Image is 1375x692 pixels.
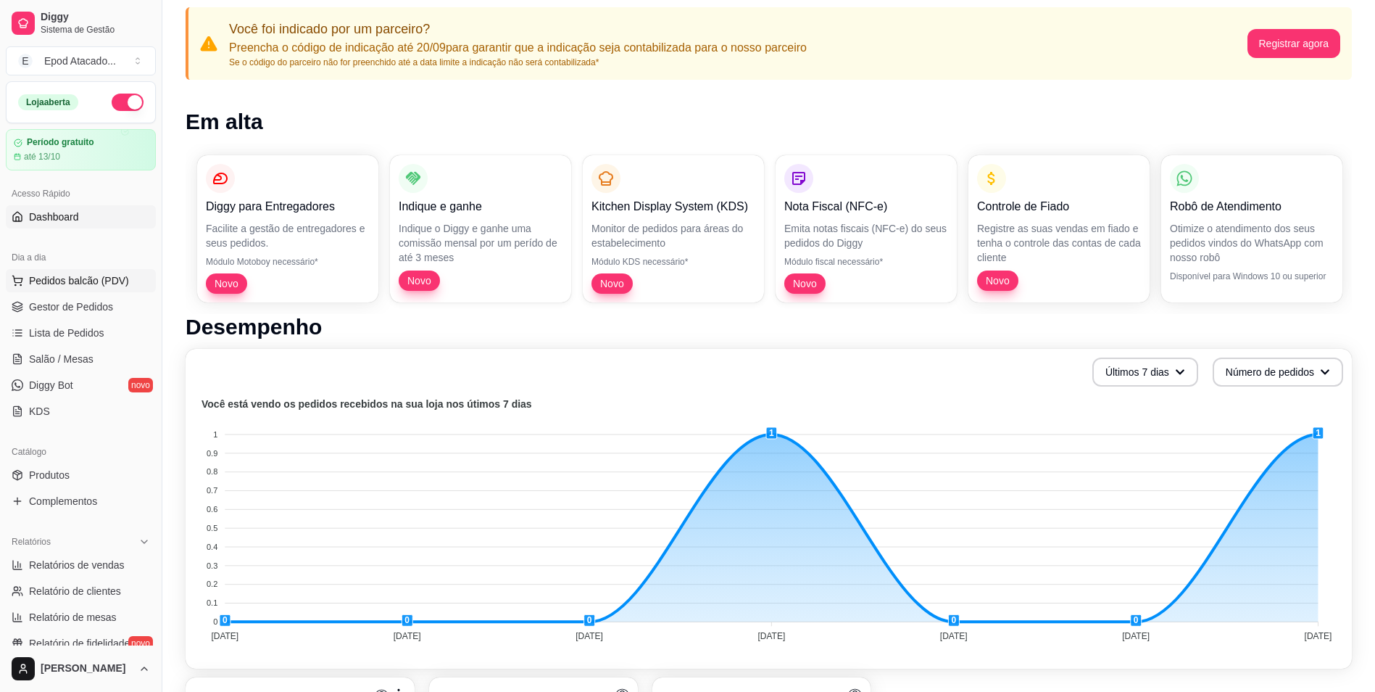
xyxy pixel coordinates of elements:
p: Diggy para Entregadores [206,198,370,215]
button: Robô de AtendimentoOtimize o atendimento dos seus pedidos vindos do WhatsApp com nosso robôDispon... [1161,155,1342,302]
a: Complementos [6,490,156,513]
button: Registrar agora [1247,29,1341,58]
p: Preencha o código de indicação até 20/09 para garantir que a indicação seja contabilizada para o ... [229,39,807,57]
span: Relatórios [12,536,51,548]
span: Dashboard [29,210,79,224]
tspan: 0.2 [207,580,217,588]
a: Período gratuitoaté 13/10 [6,129,156,170]
p: Monitor de pedidos para áreas do estabelecimento [591,221,755,250]
span: E [18,54,33,68]
tspan: 0 [213,617,217,626]
span: Novo [594,276,630,291]
p: Emita notas fiscais (NFC-e) do seus pedidos do Diggy [784,221,948,250]
span: Diggy Bot [29,378,73,392]
span: Pedidos balcão (PDV) [29,273,129,288]
span: Lista de Pedidos [29,326,104,340]
tspan: 0.9 [207,449,217,458]
span: Relatório de mesas [29,610,117,625]
a: KDS [6,400,156,423]
a: Produtos [6,464,156,487]
tspan: [DATE] [576,631,603,641]
tspan: 0.3 [207,561,217,570]
div: Loja aberta [18,94,78,110]
tspan: 0.5 [207,524,217,532]
span: Novo [209,276,244,291]
button: Controle de FiadoRegistre as suas vendas em fiado e tenha o controle das contas de cada clienteNovo [968,155,1150,302]
tspan: 0.6 [207,505,217,514]
tspan: [DATE] [757,631,785,641]
span: Relatório de fidelidade [29,636,130,651]
span: Relatórios de vendas [29,558,125,572]
button: Alterar Status [112,94,144,111]
span: Diggy [41,11,150,24]
p: Indique e ganhe [399,198,562,215]
p: Módulo fiscal necessário* [784,256,948,268]
text: Você está vendo os pedidos recebidos na sua loja nos útimos 7 dias [202,398,532,410]
p: Robô de Atendimento [1170,198,1334,215]
a: Relatório de mesas [6,606,156,629]
button: [PERSON_NAME] [6,651,156,686]
a: Relatório de clientes [6,580,156,603]
span: Gestor de Pedidos [29,300,113,314]
a: Salão / Mesas [6,347,156,371]
span: Novo [402,273,437,288]
tspan: 0.8 [207,467,217,476]
h1: Desempenho [186,314,1352,340]
span: Relatório de clientes [29,584,121,598]
p: Indique o Diggy e ganhe uma comissão mensal por um perído de até 3 meses [399,221,562,265]
span: KDS [29,404,50,419]
a: Dashboard [6,205,156,228]
div: Dia a dia [6,246,156,269]
p: Se o código do parceiro não for preenchido até a data limite a indicação não será contabilizada* [229,57,807,68]
p: Módulo KDS necessário* [591,256,755,268]
span: Sistema de Gestão [41,24,150,36]
span: Produtos [29,468,70,482]
p: Módulo Motoboy necessário* [206,256,370,268]
button: Kitchen Display System (KDS)Monitor de pedidos para áreas do estabelecimentoMódulo KDS necessário... [583,155,764,302]
div: Catálogo [6,440,156,464]
span: Salão / Mesas [29,352,94,366]
button: Nota Fiscal (NFC-e)Emita notas fiscais (NFC-e) do seus pedidos do DiggyMódulo fiscal necessário*Novo [776,155,957,302]
div: Epod Atacado ... [44,54,116,68]
a: Relatórios de vendas [6,553,156,577]
tspan: 1 [213,430,217,439]
tspan: [DATE] [211,631,238,641]
button: Select a team [6,46,156,75]
tspan: [DATE] [1305,631,1332,641]
tspan: [DATE] [394,631,421,641]
button: Número de pedidos [1213,358,1343,387]
a: Lista de Pedidos [6,321,156,345]
button: Pedidos balcão (PDV) [6,269,156,292]
p: Você foi indicado por um parceiro? [229,19,807,39]
tspan: [DATE] [940,631,968,641]
a: Gestor de Pedidos [6,295,156,318]
p: Otimize o atendimento dos seus pedidos vindos do WhatsApp com nosso robô [1170,221,1334,265]
span: Complementos [29,494,97,508]
a: Diggy Botnovo [6,374,156,397]
tspan: 0.1 [207,598,217,607]
article: Período gratuito [27,137,94,148]
p: Facilite a gestão de entregadores e seus pedidos. [206,221,370,250]
article: até 13/10 [24,151,60,162]
span: Novo [787,276,823,291]
p: Disponível para Windows 10 ou superior [1170,271,1334,282]
tspan: 0.4 [207,543,217,551]
a: Relatório de fidelidadenovo [6,632,156,655]
span: [PERSON_NAME] [41,662,133,675]
button: Indique e ganheIndique o Diggy e ganhe uma comissão mensal por um perído de até 3 mesesNovo [390,155,571,302]
p: Nota Fiscal (NFC-e) [784,198,948,215]
h1: Em alta [186,109,1352,135]
p: Kitchen Display System (KDS) [591,198,755,215]
span: Novo [980,273,1015,288]
button: Diggy para EntregadoresFacilite a gestão de entregadores e seus pedidos.Módulo Motoboy necessário... [197,155,378,302]
p: Controle de Fiado [977,198,1141,215]
tspan: [DATE] [1122,631,1150,641]
a: DiggySistema de Gestão [6,6,156,41]
div: Acesso Rápido [6,182,156,205]
p: Registre as suas vendas em fiado e tenha o controle das contas de cada cliente [977,221,1141,265]
tspan: 0.7 [207,486,217,495]
button: Últimos 7 dias [1092,358,1198,387]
